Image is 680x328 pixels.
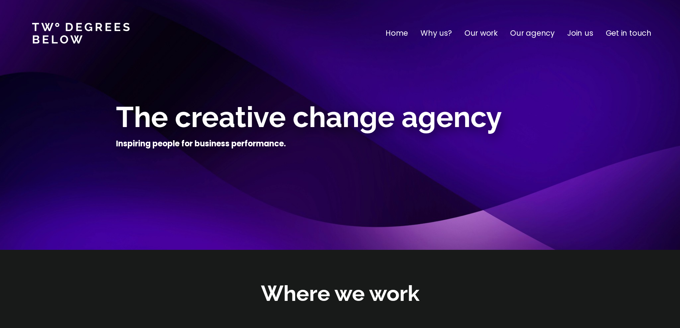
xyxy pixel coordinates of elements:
span: The creative change agency [116,100,502,134]
h2: Where we work [261,279,419,308]
a: Home [386,27,408,39]
a: Get in touch [606,27,651,39]
a: Why us? [420,27,452,39]
a: Our agency [510,27,555,39]
a: Our work [464,27,498,39]
a: Join us [567,27,593,39]
h4: Inspiring people for business performance. [116,138,286,149]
